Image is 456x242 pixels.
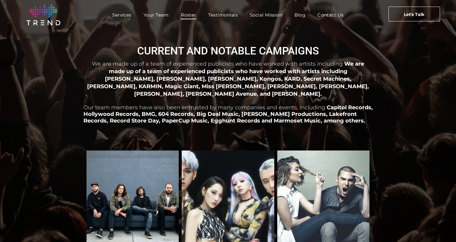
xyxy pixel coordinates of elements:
[92,60,343,67] span: We are made up of a team of experienced publicists who have worked with artists including
[83,104,373,124] span: Capitol Records, Hollywood Records, BMG, 604 Records, Big Deal Music, [PERSON_NAME] Productions, ...
[426,213,456,242] iframe: Chat Widget
[83,104,325,111] span: Our team members have also been entrusted by many companies and events, including
[175,11,202,19] a: Roster
[87,60,369,97] span: We are made up of a team of experienced publicists who have worked with artists including [PERSON...
[202,11,244,19] a: Testimonials
[404,7,424,22] span: Let's Talk
[288,11,311,19] a: Blog
[244,11,288,19] a: Social Mission
[27,5,60,25] img: logo
[106,11,137,19] a: Services
[137,45,319,57] span: CURRENT AND NOTABLE CAMPAIGNS
[311,11,350,19] a: Contact Us
[137,11,175,19] a: Your Team
[388,7,440,21] a: Let's Talk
